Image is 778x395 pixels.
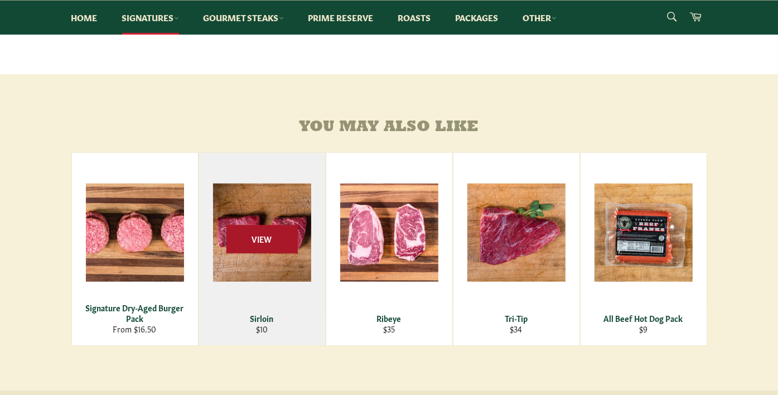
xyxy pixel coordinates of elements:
a: Signatures [111,1,190,35]
h4: You may also like [71,119,707,136]
a: Signature Dry-Aged Burger Pack Signature Dry-Aged Burger Pack From $16.50 [71,152,199,346]
a: Packages [444,1,510,35]
a: Sirloin Sirloin $10 View [199,152,326,346]
img: Tri-Tip [467,184,566,282]
img: All Beef Hot Dog Pack [595,184,693,282]
span: View [226,225,298,253]
a: Prime Reserve [297,1,385,35]
a: Ribeye Ribeye $35 [326,152,453,346]
img: Signature Dry-Aged Burger Pack [86,184,184,282]
div: Sirloin [206,313,318,324]
a: Roasts [387,1,442,35]
div: All Beef Hot Dog Pack [587,313,699,324]
img: Ribeye [340,184,438,282]
a: Home [60,1,109,35]
div: $35 [333,324,445,334]
a: All Beef Hot Dog Pack All Beef Hot Dog Pack $9 [580,152,707,346]
div: Tri-Tip [460,313,572,324]
div: Ribeye [333,313,445,324]
div: Signature Dry-Aged Burger Pack [79,302,191,324]
a: Other [512,1,568,35]
div: $9 [587,324,699,334]
a: Gourmet Steaks [192,1,295,35]
div: $34 [460,324,572,334]
a: Tri-Tip Tri-Tip $34 [453,152,580,346]
div: From $16.50 [79,324,191,334]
